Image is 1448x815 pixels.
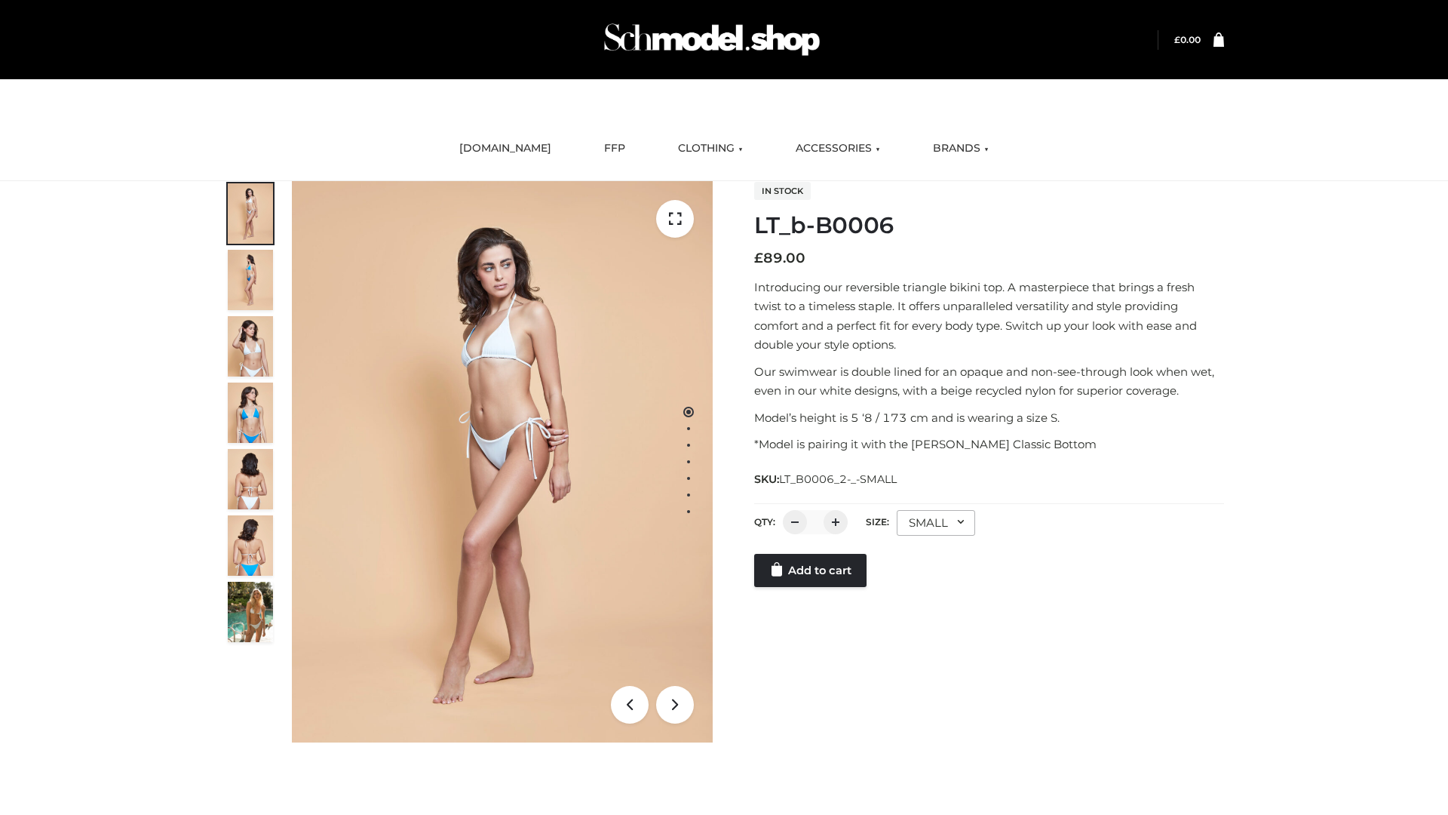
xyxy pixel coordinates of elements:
img: ArielClassicBikiniTop_CloudNine_AzureSky_OW114ECO_1 [292,181,713,743]
span: SKU: [754,470,898,488]
a: £0.00 [1174,34,1201,45]
img: Arieltop_CloudNine_AzureSky2.jpg [228,582,273,642]
a: FFP [593,132,637,165]
img: ArielClassicBikiniTop_CloudNine_AzureSky_OW114ECO_2-scaled.jpg [228,250,273,310]
a: [DOMAIN_NAME] [448,132,563,165]
label: QTY: [754,516,775,527]
p: *Model is pairing it with the [PERSON_NAME] Classic Bottom [754,435,1224,454]
bdi: 0.00 [1174,34,1201,45]
p: Our swimwear is double lined for an opaque and non-see-through look when wet, even in our white d... [754,362,1224,401]
img: ArielClassicBikiniTop_CloudNine_AzureSky_OW114ECO_8-scaled.jpg [228,515,273,576]
img: ArielClassicBikiniTop_CloudNine_AzureSky_OW114ECO_3-scaled.jpg [228,316,273,377]
a: BRANDS [922,132,1000,165]
p: Introducing our reversible triangle bikini top. A masterpiece that brings a fresh twist to a time... [754,278,1224,355]
bdi: 89.00 [754,250,805,266]
img: ArielClassicBikiniTop_CloudNine_AzureSky_OW114ECO_1-scaled.jpg [228,183,273,244]
span: £ [754,250,763,266]
h1: LT_b-B0006 [754,212,1224,239]
a: CLOTHING [667,132,754,165]
p: Model’s height is 5 ‘8 / 173 cm and is wearing a size S. [754,408,1224,428]
a: Add to cart [754,554,867,587]
span: In stock [754,182,811,200]
span: LT_B0006_2-_-SMALL [779,472,897,486]
label: Size: [866,516,889,527]
img: Schmodel Admin 964 [599,10,825,69]
img: ArielClassicBikiniTop_CloudNine_AzureSky_OW114ECO_4-scaled.jpg [228,383,273,443]
span: £ [1174,34,1180,45]
a: ACCESSORIES [784,132,891,165]
img: ArielClassicBikiniTop_CloudNine_AzureSky_OW114ECO_7-scaled.jpg [228,449,273,509]
div: SMALL [897,510,975,536]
